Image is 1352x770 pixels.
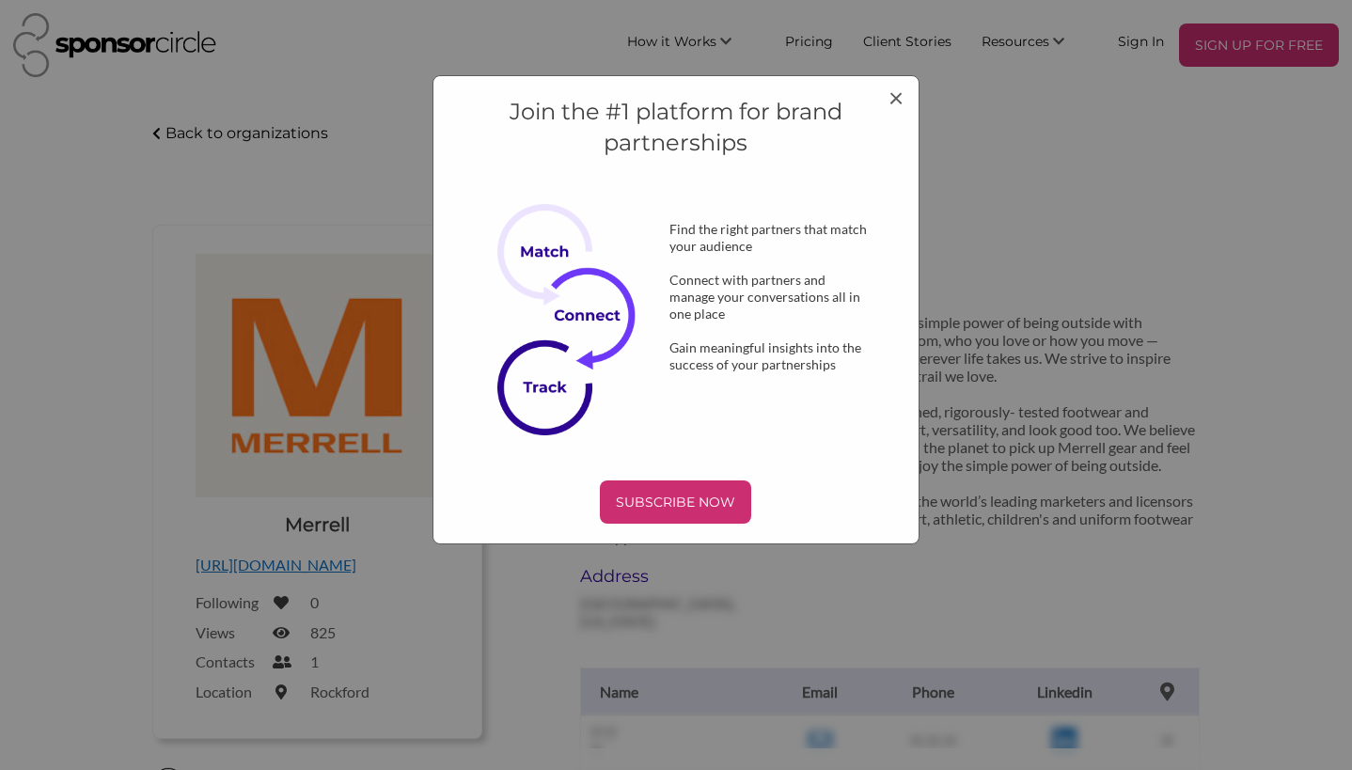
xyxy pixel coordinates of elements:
[453,480,899,524] a: SUBSCRIBE NOW
[497,204,655,435] img: Subscribe Now Image
[639,339,900,373] div: Gain meaningful insights into the success of your partnerships
[888,84,904,110] button: Close modal
[639,221,900,255] div: Find the right partners that match your audience
[888,81,904,113] span: ×
[453,96,899,159] h4: Join the #1 platform for brand partnerships
[607,488,744,516] p: SUBSCRIBE NOW
[639,272,900,322] div: Connect with partners and manage your conversations all in one place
